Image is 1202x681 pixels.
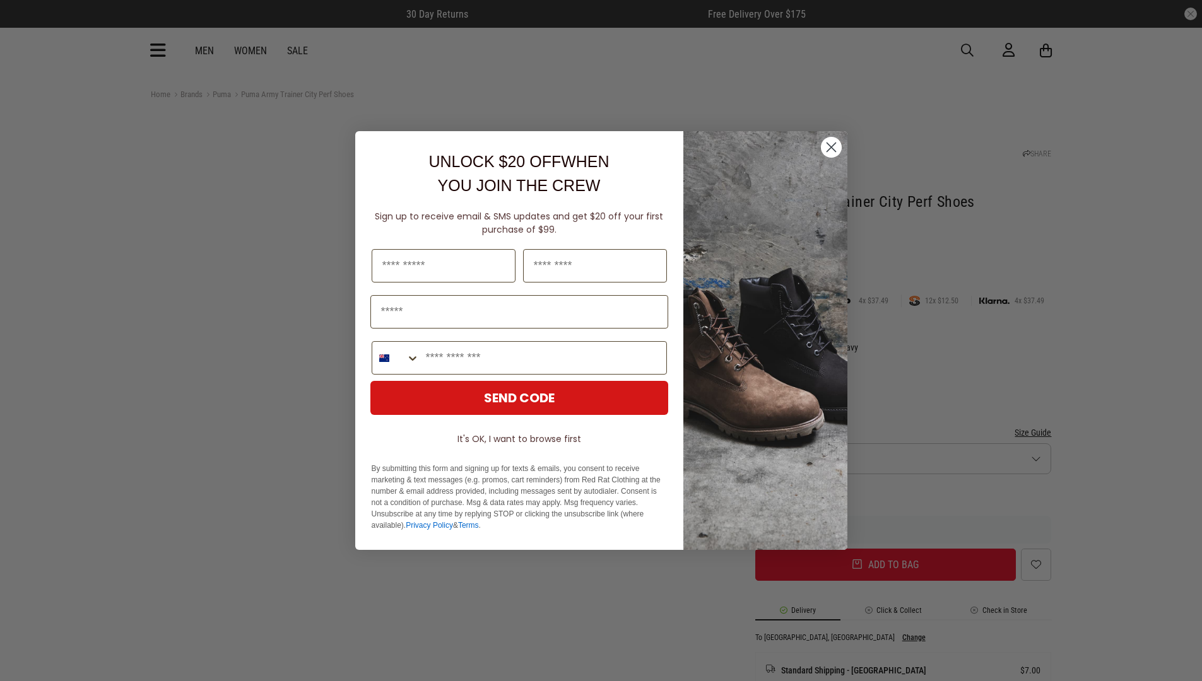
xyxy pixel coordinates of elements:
[428,153,561,170] span: UNLOCK $20 OFF
[375,210,663,236] span: Sign up to receive email & SMS updates and get $20 off your first purchase of $99.
[820,136,842,158] button: Close dialog
[458,521,479,530] a: Terms
[372,342,420,374] button: Search Countries
[372,463,667,531] p: By submitting this form and signing up for texts & emails, you consent to receive marketing & tex...
[438,177,601,194] span: YOU JOIN THE CREW
[370,295,668,329] input: Email
[370,428,668,450] button: It's OK, I want to browse first
[370,381,668,415] button: SEND CODE
[10,5,48,43] button: Open LiveChat chat widget
[372,249,516,282] input: First Name
[683,131,847,550] img: f7662613-148e-4c88-9575-6c6b5b55a647.jpeg
[561,153,609,170] span: WHEN
[406,521,453,530] a: Privacy Policy
[379,353,389,363] img: New Zealand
